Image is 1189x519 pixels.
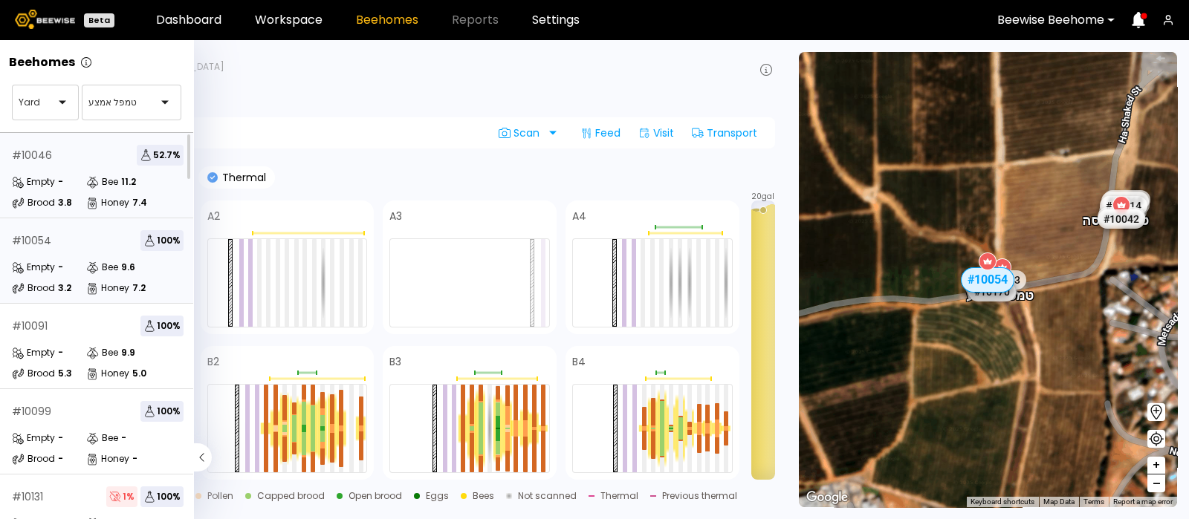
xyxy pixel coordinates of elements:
div: 3.8 [58,198,72,207]
div: Honey [86,451,129,466]
div: # 10091 [12,321,48,331]
span: 52.7 % [137,145,184,166]
span: 1 % [106,486,137,507]
h4: A4 [572,211,586,221]
div: 11.2 [121,177,136,186]
div: Honey [86,195,129,210]
img: Google [803,488,852,507]
a: Open this area in Google Maps (opens a new window) [803,488,852,507]
div: Bee [86,431,118,445]
div: - [121,434,126,443]
div: - [58,454,63,463]
div: - [132,454,137,463]
div: Bee [86,174,118,189]
h4: B4 [572,356,586,367]
div: # 10099 [12,406,51,417]
span: 100 % [140,486,184,507]
span: – [1153,474,1161,493]
div: Feed [574,121,626,145]
button: – [1147,474,1165,492]
div: Brood [12,281,55,296]
div: Capped brood [257,492,325,500]
div: Pollen [207,492,233,500]
div: Honey [86,366,129,381]
a: Settings [532,14,580,26]
div: - [58,177,63,186]
div: # 10042 [1098,209,1145,228]
div: טמפל כניסה [1082,197,1149,228]
a: Workspace [255,14,323,26]
div: Bee [86,260,118,275]
div: Honey [86,281,129,296]
div: # 10054 [961,267,1014,293]
span: + [1152,456,1161,474]
p: Beehomes [9,56,75,68]
div: Open brood [349,492,402,500]
div: # 10010 [1103,190,1150,209]
a: Report a map error [1113,497,1173,506]
div: Empty [12,260,55,275]
div: 9.6 [121,263,135,272]
div: - [58,434,63,443]
div: Empty [12,174,55,189]
div: Brood [12,451,55,466]
div: Not scanned [518,492,577,500]
div: Eggs [426,492,449,500]
span: 100 % [140,316,184,336]
div: Transport [686,121,763,145]
div: Beta [84,13,114,27]
div: Bee [86,345,118,360]
div: 7.4 [132,198,147,207]
div: - [58,263,63,272]
div: 5.3 [58,369,72,378]
div: Empty [12,431,55,445]
span: 100 % [140,401,184,422]
span: Reports [452,14,499,26]
span: Scan [499,127,545,139]
a: Terms (opens in new tab) [1083,497,1104,506]
a: Beehomes [356,14,418,26]
div: - [58,348,63,357]
h4: A3 [389,211,402,221]
div: # 10170 [968,282,1016,301]
div: Visit [632,121,680,145]
h4: B3 [389,356,401,367]
div: 9.9 [121,348,135,357]
div: # 10014 [1100,196,1147,215]
div: Empty [12,345,55,360]
div: Thermal [600,492,638,500]
a: Dashboard [156,14,221,26]
div: Previous thermal [662,492,737,500]
div: # 10054 [12,235,51,246]
button: Map Data [1043,497,1075,507]
div: 3.2 [58,284,71,293]
div: 7.2 [132,284,146,293]
div: טמפל אמצע [966,272,1034,303]
div: Brood [12,195,55,210]
button: + [1147,457,1165,474]
p: Thermal [218,172,266,183]
span: 100 % [140,230,184,251]
div: Bees [473,492,494,500]
div: Brood [12,366,55,381]
div: # 10046 [12,150,52,160]
div: 5.0 [132,369,146,378]
div: # 10068 [1102,191,1150,210]
div: # 10131 [12,492,43,502]
h4: A2 [207,211,220,221]
button: Keyboard shortcuts [971,497,1034,507]
h4: B2 [207,356,219,367]
span: 20 gal [751,193,774,200]
img: Beewise logo [15,10,75,29]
